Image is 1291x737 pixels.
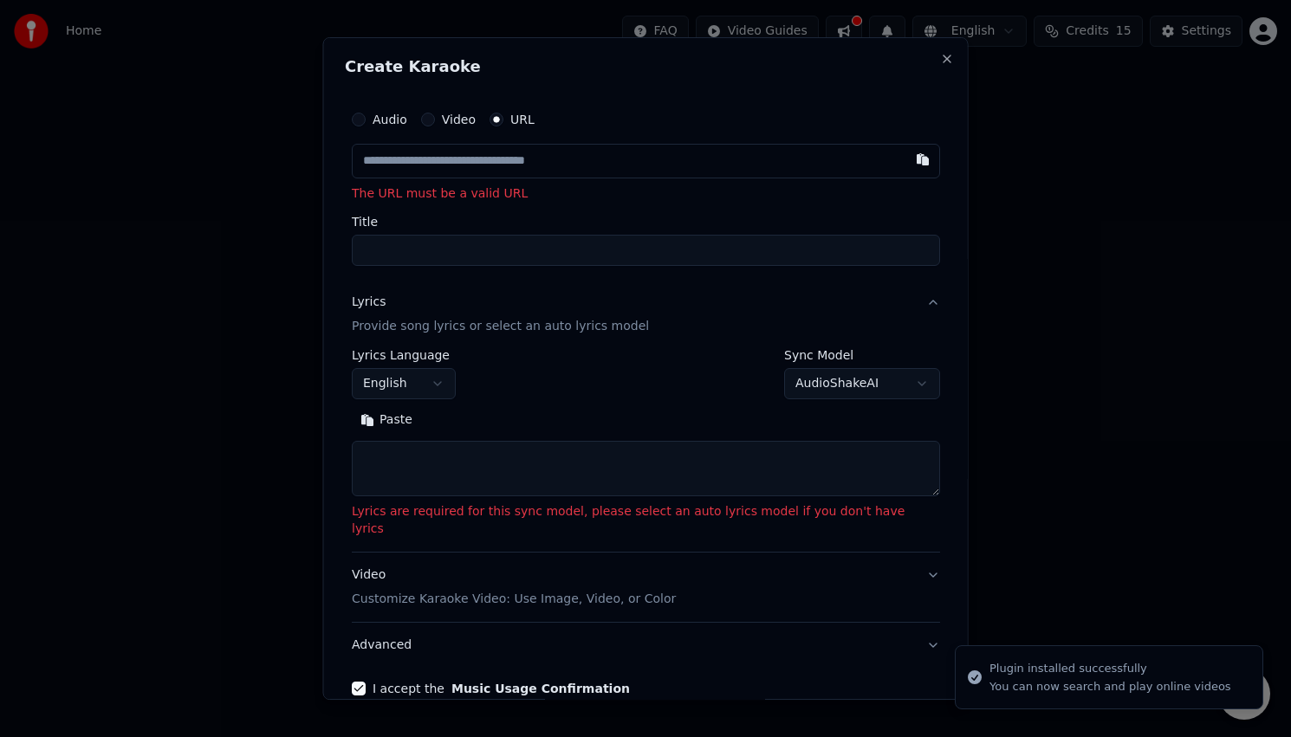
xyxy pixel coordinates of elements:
[352,553,940,622] button: VideoCustomize Karaoke Video: Use Image, Video, or Color
[441,113,475,126] label: Video
[451,682,629,695] button: I accept the
[352,591,676,608] p: Customize Karaoke Video: Use Image, Video, or Color
[373,682,630,695] label: I accept the
[352,350,940,553] div: LyricsProvide song lyrics or select an auto lyrics model
[352,350,456,362] label: Lyrics Language
[352,623,940,668] button: Advanced
[352,185,940,203] p: The URL must be a valid URL
[352,217,940,229] label: Title
[352,281,940,350] button: LyricsProvide song lyrics or select an auto lyrics model
[510,113,535,126] label: URL
[784,350,940,362] label: Sync Model
[352,294,386,312] div: Lyrics
[352,504,940,539] p: Lyrics are required for this sync model, please select an auto lyrics model if you don't have lyrics
[352,566,676,608] div: Video
[352,407,421,435] button: Paste
[352,319,649,336] p: Provide song lyrics or select an auto lyrics model
[373,113,407,126] label: Audio
[345,59,947,74] h2: Create Karaoke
